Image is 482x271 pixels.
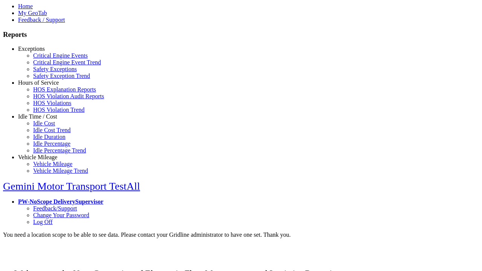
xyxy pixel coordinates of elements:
a: Idle Cost [33,120,55,126]
a: Critical Engine Events [33,52,88,59]
a: HOS Violation Audit Reports [33,93,104,99]
a: HOS Violations [33,100,71,106]
a: Critical Engine Event Trend [33,59,101,65]
a: Idle Percentage [33,140,70,147]
a: Exceptions [18,46,45,52]
a: Gemini Motor Transport TestAll [3,180,140,192]
a: Idle Time / Cost [18,113,57,120]
a: Idle Duration [33,134,66,140]
a: Safety Exceptions [33,66,77,72]
a: HOS Explanation Reports [33,86,96,93]
a: Vehicle Mileage Trend [33,167,88,174]
a: Change Your Password [33,212,89,218]
a: Vehicle Mileage [33,161,72,167]
a: Safety Exception Trend [33,73,90,79]
h3: Reports [3,30,479,39]
a: My GeoTab [18,10,47,16]
a: Vehicle Mileage [18,154,57,160]
a: PW-NoScope DeliverySupervisor [18,198,103,205]
div: You need a location scope to be able to see data. Please contact your Gridline administrator to h... [3,231,479,238]
a: Idle Cost Trend [33,127,71,133]
a: Hours of Service [18,79,59,86]
a: Idle Percentage Trend [33,147,86,154]
a: Home [18,3,33,9]
a: Log Off [33,219,53,225]
a: HOS Violation Trend [33,107,85,113]
a: Feedback/Support [33,205,77,212]
a: Feedback / Support [18,17,65,23]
